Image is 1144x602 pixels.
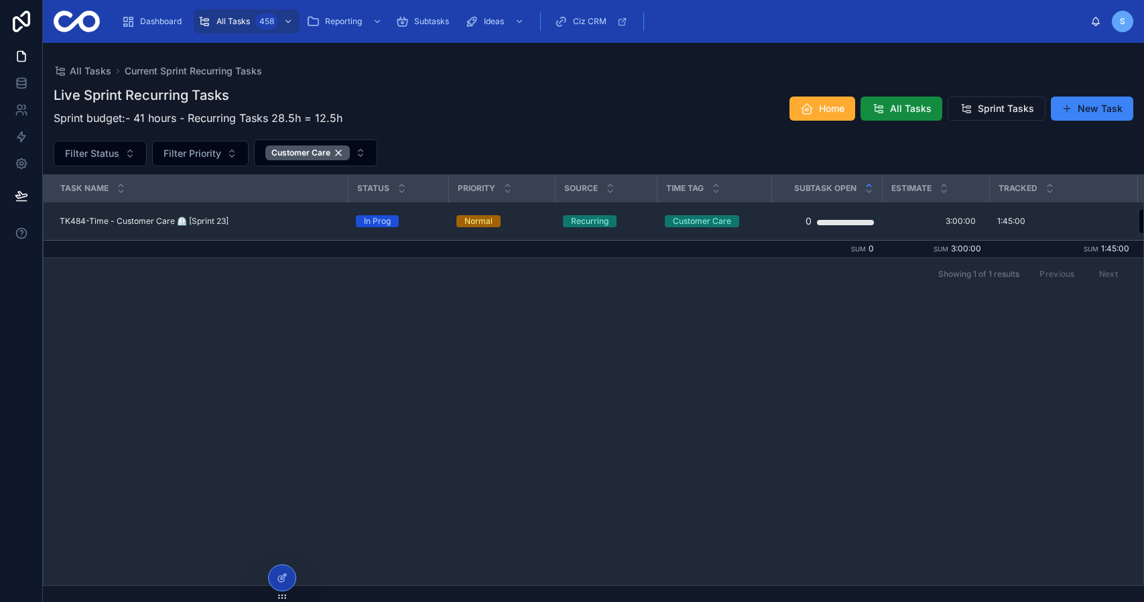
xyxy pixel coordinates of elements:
a: 1:45:00 [997,216,1129,227]
div: Recurring [571,215,609,227]
span: Dashboard [140,16,182,27]
span: 0 [869,243,874,253]
a: Customer Care [665,215,763,227]
span: Estimate [891,183,932,194]
span: 3:00:00 [946,216,976,227]
div: In Prog [364,215,391,227]
span: All Tasks [890,102,932,115]
span: Time Tag [666,183,704,194]
span: Showing 1 of 1 results [938,269,1019,280]
div: Customer Care [265,145,350,160]
div: Customer Care [673,215,731,227]
span: Tracked [999,183,1037,194]
a: Ideas [461,9,531,34]
div: 0 [806,208,812,235]
span: Task Name [60,183,109,194]
button: Sprint Tasks [948,97,1045,121]
a: All Tasks [54,64,111,78]
a: 3:00:00 [890,210,981,232]
span: Source [564,183,598,194]
span: Subtask Open [794,183,856,194]
small: Sum [1084,245,1098,253]
a: 0 [779,208,874,235]
div: Normal [464,215,493,227]
span: Home [819,102,844,115]
span: Reporting [325,16,362,27]
a: TK484-Time - Customer Care ⏲️ [Sprint 23] [60,216,340,227]
a: Reporting [302,9,389,34]
span: All Tasks [216,16,250,27]
img: App logo [54,11,100,32]
a: All Tasks458 [194,9,300,34]
small: Sum [851,245,866,253]
button: New Task [1051,97,1133,121]
span: Priority [458,183,495,194]
span: Status [357,183,389,194]
a: Current Sprint Recurring Tasks [125,64,262,78]
a: In Prog [356,215,440,227]
span: Ciz CRM [573,16,607,27]
a: Normal [456,215,547,227]
button: Unselect CUSTOMER_CARE [265,145,350,160]
a: Recurring [563,215,649,227]
span: Sprint Tasks [978,102,1034,115]
span: TK484-Time - Customer Care ⏲️ [Sprint 23] [60,216,229,227]
button: Select Button [54,141,147,166]
span: S [1120,16,1125,27]
small: Sum [934,245,948,253]
p: Sprint budget:- 41 hours - Recurring Tasks 28.5h = 12.5h [54,110,342,126]
span: 1:45:00 [1101,243,1129,253]
span: Filter Status [65,147,119,160]
span: 3:00:00 [951,243,981,253]
a: Dashboard [117,9,191,34]
span: Ideas [484,16,504,27]
button: All Tasks [861,97,942,121]
div: 458 [255,13,278,29]
a: Subtasks [391,9,458,34]
a: Ciz CRM [550,9,634,34]
div: scrollable content [111,7,1090,36]
span: 1:45:00 [997,216,1025,227]
span: Filter Priority [164,147,221,160]
button: Select Button [152,141,249,166]
span: Subtasks [414,16,449,27]
span: All Tasks [70,64,111,78]
h1: Live Sprint Recurring Tasks [54,86,342,105]
button: Select Button [254,139,377,166]
button: Home [789,97,855,121]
